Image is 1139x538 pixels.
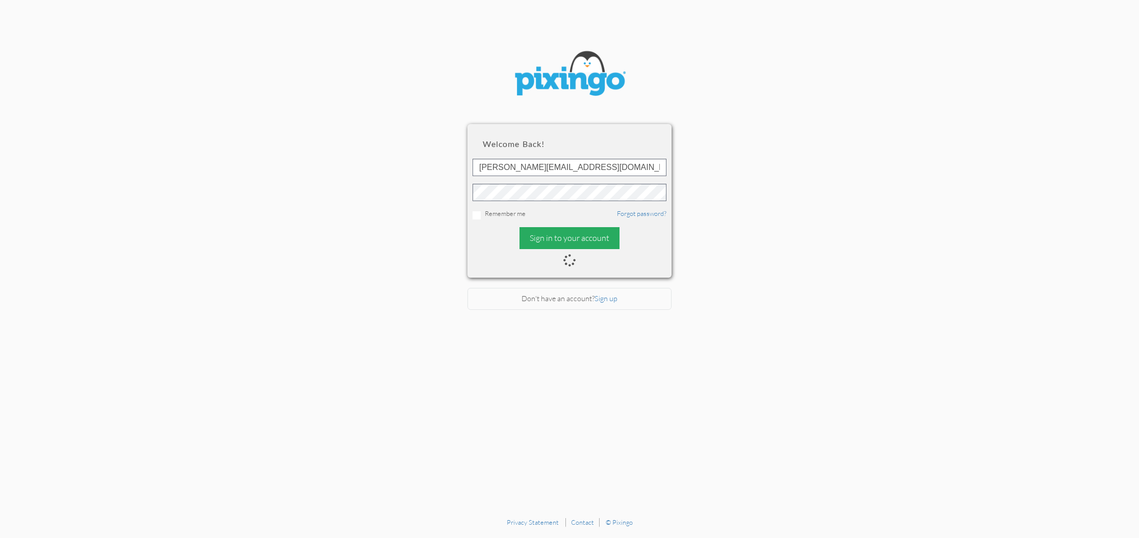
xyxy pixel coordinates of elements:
input: ID or Email [473,159,666,176]
a: Forgot password? [617,209,666,217]
a: Sign up [595,294,617,303]
img: pixingo logo [508,46,631,104]
a: © Pixingo [606,518,633,526]
div: Don't have an account? [467,288,672,310]
h2: Welcome back! [483,139,656,149]
a: Contact [571,518,594,526]
a: Privacy Statement [507,518,559,526]
div: Sign in to your account [519,227,620,249]
div: Remember me [473,209,666,219]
